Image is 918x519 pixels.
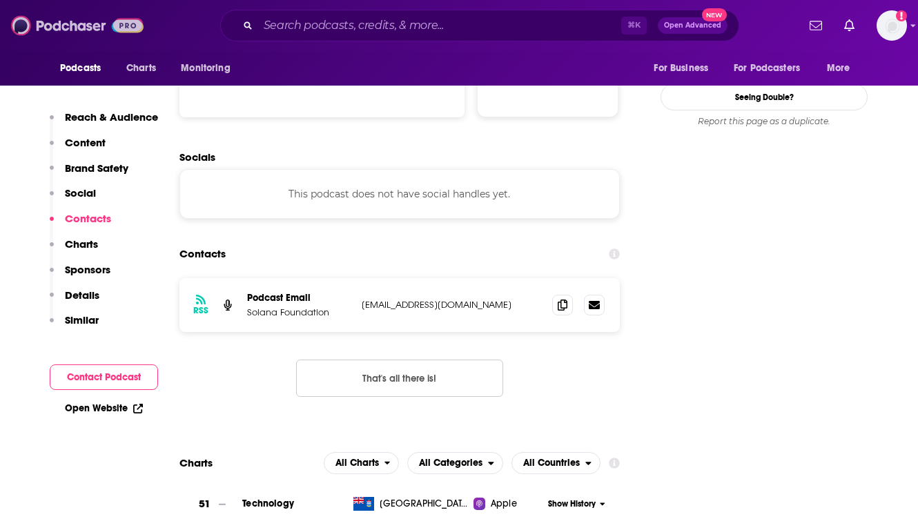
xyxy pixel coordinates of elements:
button: Charts [50,237,98,263]
p: Podcast Email [247,292,351,304]
a: Seeing Double? [661,84,868,110]
span: All Countries [523,458,580,468]
span: ⌘ K [621,17,647,35]
span: For Business [654,59,708,78]
button: Content [50,136,106,161]
button: open menu [725,55,820,81]
a: Apple [473,497,543,511]
p: Brand Safety [65,161,128,175]
h2: Charts [179,456,213,469]
svg: Add a profile image [896,10,907,21]
a: Technology [242,498,294,509]
img: Podchaser - Follow, Share and Rate Podcasts [11,12,144,39]
h3: 51 [199,496,211,512]
h2: Contacts [179,241,226,267]
span: Open Advanced [664,22,721,29]
h2: Categories [407,452,503,474]
button: open menu [324,452,400,474]
span: For Podcasters [734,59,800,78]
div: Report this page as a duplicate. [661,116,868,127]
span: Podcasts [60,59,101,78]
span: Logged in as HughE [877,10,907,41]
button: open menu [171,55,248,81]
input: Search podcasts, credits, & more... [258,14,621,37]
div: Search podcasts, credits, & more... [220,10,739,41]
span: All Categories [419,458,482,468]
a: Show notifications dropdown [839,14,860,37]
p: Charts [65,237,98,251]
button: Sponsors [50,263,110,288]
p: Content [65,136,106,149]
button: open menu [817,55,868,81]
p: Similar [65,313,99,326]
button: open menu [644,55,725,81]
span: More [827,59,850,78]
span: Monitoring [181,59,230,78]
p: Social [65,186,96,199]
a: Open Website [65,402,143,414]
span: Apple [491,497,517,511]
button: Brand Safety [50,161,128,187]
span: New [702,8,727,21]
p: Sponsors [65,263,110,276]
a: [GEOGRAPHIC_DATA] [348,497,474,511]
h3: RSS [193,305,208,316]
h2: Socials [179,150,620,164]
button: open menu [407,452,503,474]
button: Contacts [50,212,111,237]
button: Show profile menu [877,10,907,41]
button: Nothing here. [296,360,503,397]
button: open menu [50,55,119,81]
span: Show History [548,498,596,510]
p: Solana Foundation [247,306,351,318]
button: Reach & Audience [50,110,158,136]
button: Contact Podcast [50,364,158,390]
p: Contacts [65,212,111,225]
button: Details [50,288,99,314]
span: All Charts [335,458,379,468]
p: [EMAIL_ADDRESS][DOMAIN_NAME] [362,299,541,311]
p: Details [65,288,99,302]
button: Open AdvancedNew [658,17,727,34]
button: open menu [511,452,600,474]
button: Similar [50,313,99,339]
div: This podcast does not have social handles yet. [179,169,620,219]
img: User Profile [877,10,907,41]
h2: Countries [511,452,600,474]
button: Show History [544,498,610,510]
a: Show notifications dropdown [804,14,828,37]
span: Charts [126,59,156,78]
h2: Platforms [324,452,400,474]
button: Social [50,186,96,212]
a: Charts [117,55,164,81]
p: Reach & Audience [65,110,158,124]
span: Cayman Islands [380,497,469,511]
